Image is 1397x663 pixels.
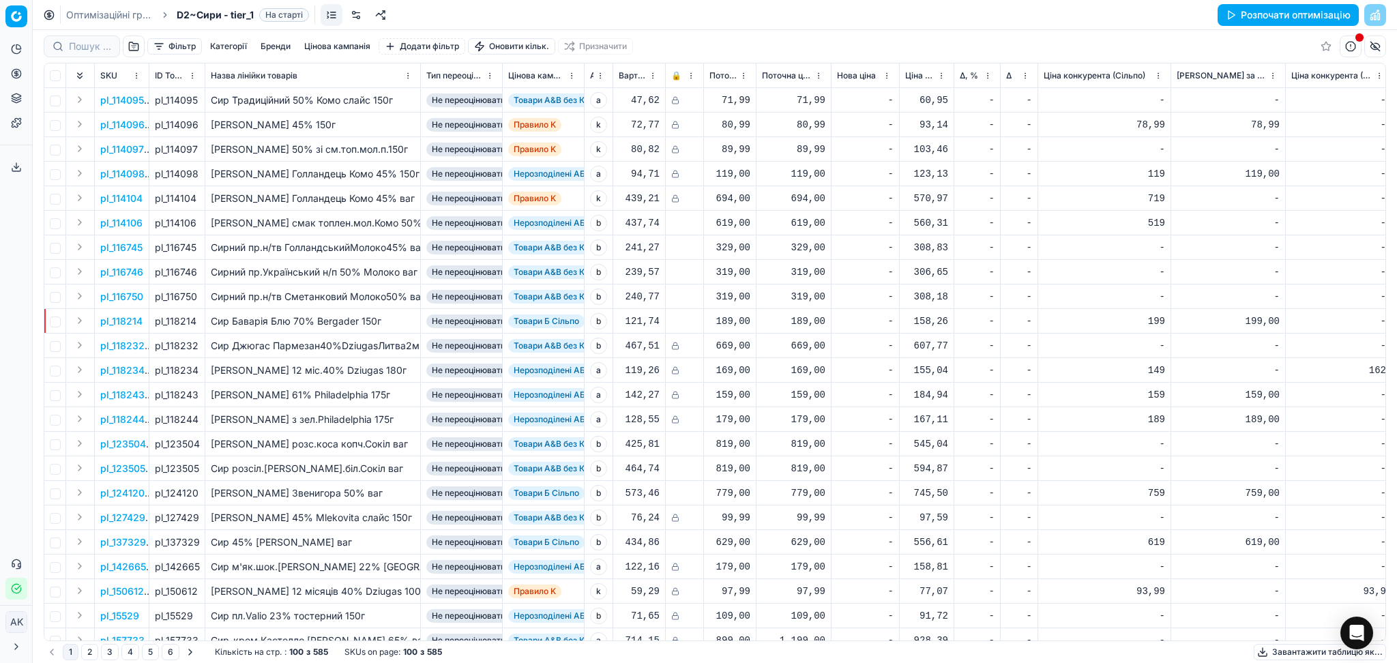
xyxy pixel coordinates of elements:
[100,462,145,475] p: pl_123505
[1006,118,1032,132] div: -
[100,486,145,500] button: pl_124120
[905,314,948,328] div: 158,26
[1177,143,1280,156] div: -
[1218,4,1359,26] button: Розпочати оптимізацію
[709,265,750,279] div: 319,00
[590,338,607,354] span: b
[508,93,597,107] span: Товари А&B без КД
[905,265,948,279] div: 306,65
[1291,339,1386,353] div: -
[177,8,254,22] span: D2~Сири - tier_1
[1006,70,1012,81] span: Δ
[155,265,199,279] div: pl_116746
[100,290,143,304] button: pl_116750
[72,141,88,157] button: Expand
[155,70,186,81] span: ID Товарної лінійки
[590,387,607,403] span: a
[619,241,660,254] div: 241,27
[100,216,143,230] p: pl_114106
[100,314,143,328] button: pl_118214
[72,68,88,84] button: Expand all
[1291,192,1386,205] div: -
[72,116,88,132] button: Expand
[100,93,144,107] p: pl_114095
[289,647,304,658] strong: 100
[100,192,143,205] p: pl_114104
[960,192,995,205] div: -
[100,511,145,525] button: pl_127429
[837,118,894,132] div: -
[155,314,199,328] div: pl_118214
[1177,364,1280,377] div: -
[211,192,415,205] div: [PERSON_NAME] Голландець Комо 45% ваг
[1291,314,1386,328] div: -
[709,364,750,377] div: 169,00
[72,607,88,623] button: Expand
[155,388,199,402] div: pl_118243
[211,388,415,402] div: [PERSON_NAME] 61% Philadelphia 175г
[905,70,935,81] span: Ціна з плановою націнкою
[619,93,660,107] div: 47,62
[155,241,199,254] div: pl_116745
[1291,364,1386,377] div: 162
[121,644,139,660] button: 4
[1291,118,1386,132] div: -
[619,339,660,353] div: 467,51
[100,241,143,254] p: pl_116745
[100,118,145,132] button: pl_114096
[100,70,117,81] span: SKU
[100,339,145,353] p: pl_118232
[709,339,750,353] div: 669,00
[960,364,995,377] div: -
[837,241,894,254] div: -
[1044,314,1165,328] div: 199
[72,533,88,550] button: Expand
[426,364,511,377] span: Не переоцінювати
[155,143,199,156] div: pl_114097
[1177,290,1280,304] div: -
[100,167,145,181] button: pl_114098
[426,339,511,353] span: Не переоцінювати
[1291,70,1372,81] span: Ціна конкурента (АТБ)
[100,535,146,549] button: pl_137329
[72,386,88,402] button: Expand
[762,241,825,254] div: 329,00
[508,118,561,132] span: Правило K
[1006,93,1032,107] div: -
[72,435,88,452] button: Expand
[426,93,511,107] span: Не переоцінювати
[619,118,660,132] div: 72,77
[1044,93,1165,107] div: -
[211,167,415,181] div: [PERSON_NAME] Голландець Комо 45% 150г
[1044,70,1145,81] span: Ціна конкурента (Сільпо)
[211,241,415,254] div: Сирний пр.н/тв ГолландськийМолоко45% ваг
[255,38,296,55] button: Бренди
[762,290,825,304] div: 319,00
[709,118,750,132] div: 80,99
[590,362,607,379] span: a
[1177,192,1280,205] div: -
[1177,216,1280,230] div: -
[299,38,376,55] button: Цінова кампанія
[905,192,948,205] div: 570,97
[837,216,894,230] div: -
[508,167,638,181] span: Нерозподілені АБ за попитом
[100,634,145,647] button: pl_157733
[590,239,607,256] span: b
[5,611,27,633] button: AK
[960,241,995,254] div: -
[837,339,894,353] div: -
[709,192,750,205] div: 694,00
[1291,93,1386,107] div: -
[379,38,465,55] button: Додати фільтр
[1044,143,1165,156] div: -
[72,214,88,231] button: Expand
[619,143,660,156] div: 80,82
[100,265,143,279] button: pl_116746
[619,192,660,205] div: 439,21
[508,216,638,230] span: Нерозподілені АБ за попитом
[100,585,144,598] p: pl_150612
[426,70,483,81] span: Тип переоцінки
